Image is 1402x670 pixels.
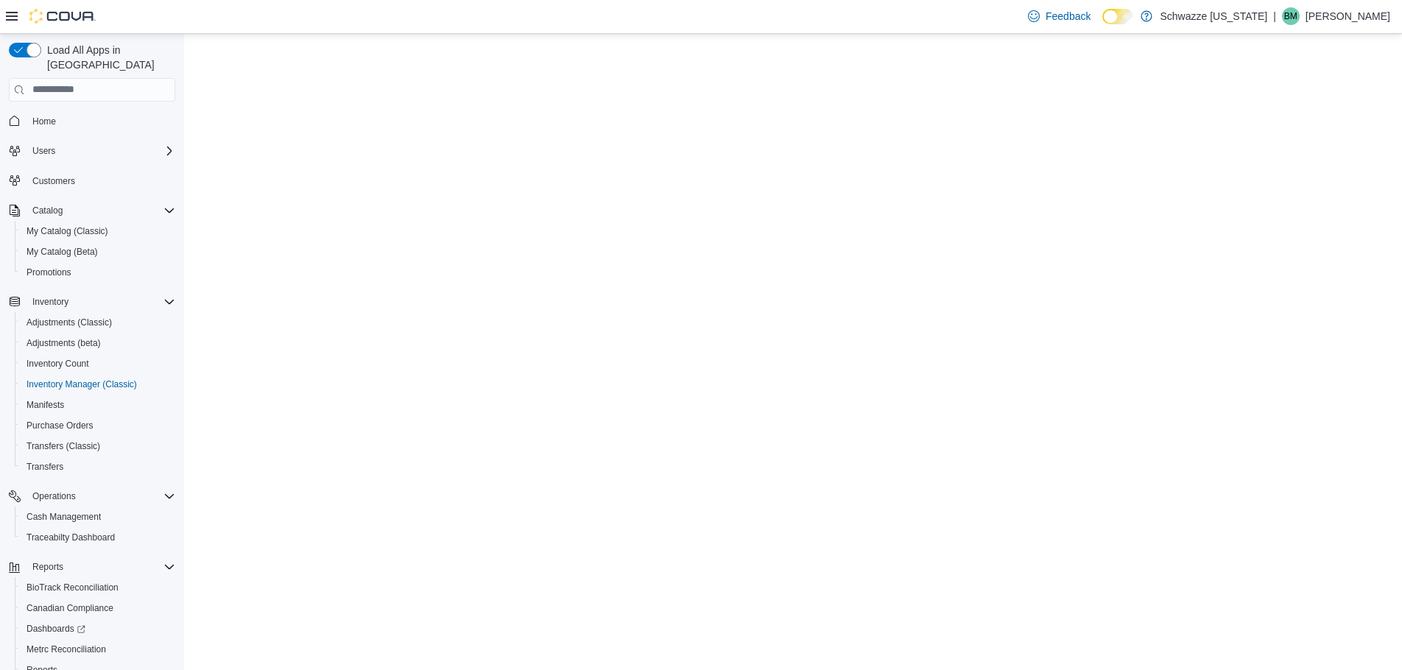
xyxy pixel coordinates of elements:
[32,205,63,216] span: Catalog
[27,487,82,505] button: Operations
[32,561,63,573] span: Reports
[27,246,98,258] span: My Catalog (Beta)
[21,314,175,331] span: Adjustments (Classic)
[21,222,114,240] a: My Catalog (Classic)
[27,293,175,311] span: Inventory
[15,395,181,415] button: Manifests
[27,113,62,130] a: Home
[15,436,181,456] button: Transfers (Classic)
[21,417,99,434] a: Purchase Orders
[27,558,69,576] button: Reports
[3,110,181,132] button: Home
[32,490,76,502] span: Operations
[21,641,112,658] a: Metrc Reconciliation
[21,355,175,373] span: Inventory Count
[27,532,115,543] span: Traceabilty Dashboard
[21,641,175,658] span: Metrc Reconciliation
[15,598,181,618] button: Canadian Compliance
[32,116,56,127] span: Home
[21,529,121,546] a: Traceabilty Dashboard
[15,639,181,660] button: Metrc Reconciliation
[1022,1,1096,31] a: Feedback
[21,375,175,393] span: Inventory Manager (Classic)
[15,353,181,374] button: Inventory Count
[27,399,64,411] span: Manifests
[32,296,68,308] span: Inventory
[29,9,96,24] img: Cova
[27,558,175,576] span: Reports
[21,264,77,281] a: Promotions
[27,623,85,635] span: Dashboards
[27,602,113,614] span: Canadian Compliance
[32,175,75,187] span: Customers
[27,293,74,311] button: Inventory
[21,437,175,455] span: Transfers (Classic)
[21,334,175,352] span: Adjustments (beta)
[3,557,181,577] button: Reports
[21,222,175,240] span: My Catalog (Classic)
[1273,7,1276,25] p: |
[21,243,175,261] span: My Catalog (Beta)
[21,508,175,526] span: Cash Management
[3,486,181,507] button: Operations
[27,582,119,593] span: BioTrack Reconciliation
[27,337,101,349] span: Adjustments (beta)
[3,200,181,221] button: Catalog
[27,643,106,655] span: Metrc Reconciliation
[1102,9,1133,24] input: Dark Mode
[27,267,71,278] span: Promotions
[27,172,81,190] a: Customers
[21,396,70,414] a: Manifests
[1102,24,1103,25] span: Dark Mode
[27,358,89,370] span: Inventory Count
[15,333,181,353] button: Adjustments (beta)
[27,202,68,219] button: Catalog
[15,262,181,283] button: Promotions
[21,375,143,393] a: Inventory Manager (Classic)
[3,170,181,191] button: Customers
[15,374,181,395] button: Inventory Manager (Classic)
[21,620,175,638] span: Dashboards
[1284,7,1297,25] span: BM
[27,317,112,328] span: Adjustments (Classic)
[1160,7,1267,25] p: Schwazze [US_STATE]
[27,172,175,190] span: Customers
[21,334,107,352] a: Adjustments (beta)
[27,142,175,160] span: Users
[27,225,108,237] span: My Catalog (Classic)
[15,456,181,477] button: Transfers
[1306,7,1390,25] p: [PERSON_NAME]
[15,221,181,241] button: My Catalog (Classic)
[15,577,181,598] button: BioTrack Reconciliation
[21,599,175,617] span: Canadian Compliance
[21,355,95,373] a: Inventory Count
[1282,7,1300,25] div: Brian Matthew Tornow
[15,415,181,436] button: Purchase Orders
[27,487,175,505] span: Operations
[21,458,175,476] span: Transfers
[27,461,63,473] span: Transfers
[3,141,181,161] button: Users
[27,378,137,390] span: Inventory Manager (Classic)
[27,440,100,452] span: Transfers (Classic)
[3,292,181,312] button: Inventory
[21,579,124,596] a: BioTrack Reconciliation
[15,241,181,262] button: My Catalog (Beta)
[27,511,101,523] span: Cash Management
[21,620,91,638] a: Dashboards
[21,417,175,434] span: Purchase Orders
[21,314,118,331] a: Adjustments (Classic)
[27,112,175,130] span: Home
[15,618,181,639] a: Dashboards
[15,527,181,548] button: Traceabilty Dashboard
[21,437,106,455] a: Transfers (Classic)
[1046,9,1091,24] span: Feedback
[21,599,119,617] a: Canadian Compliance
[21,508,107,526] a: Cash Management
[15,507,181,527] button: Cash Management
[27,142,61,160] button: Users
[21,243,104,261] a: My Catalog (Beta)
[21,529,175,546] span: Traceabilty Dashboard
[41,43,175,72] span: Load All Apps in [GEOGRAPHIC_DATA]
[21,264,175,281] span: Promotions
